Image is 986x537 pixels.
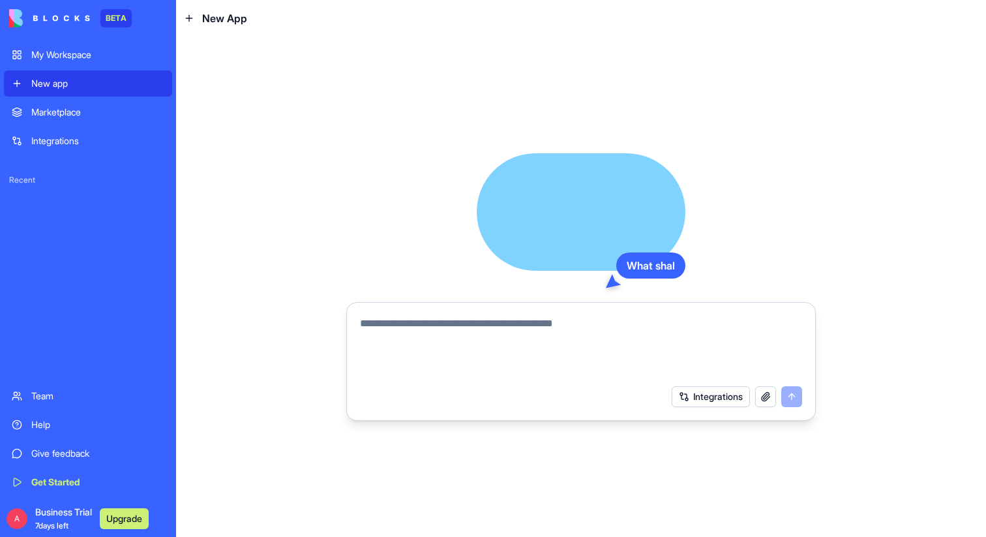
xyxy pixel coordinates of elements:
span: Business Trial [35,506,92,532]
button: Integrations [672,386,750,407]
div: Get Started [31,476,164,489]
a: New app [4,70,172,97]
a: BETA [9,9,132,27]
a: Help [4,412,172,438]
div: Help [31,418,164,431]
div: New app [31,77,164,90]
div: My Workspace [31,48,164,61]
div: Give feedback [31,447,164,460]
button: Upgrade [100,508,149,529]
span: 7 days left [35,521,68,530]
span: New App [202,10,247,26]
div: Marketplace [31,106,164,119]
div: BETA [100,9,132,27]
a: Get Started [4,469,172,495]
a: Give feedback [4,440,172,467]
span: Recent [4,175,172,185]
a: My Workspace [4,42,172,68]
div: What shal [616,253,685,279]
span: A [7,508,27,529]
a: Integrations [4,128,172,154]
img: logo [9,9,90,27]
div: Team [31,390,164,403]
a: Marketplace [4,99,172,125]
a: Team [4,383,172,409]
div: Integrations [31,134,164,147]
